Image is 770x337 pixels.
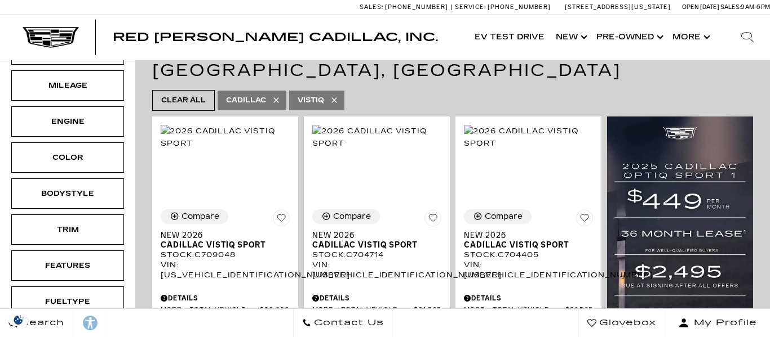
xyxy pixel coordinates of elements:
[161,260,290,280] div: VIN: [US_VEHICLE_IDENTIFICATION_NUMBER]
[113,32,438,43] a: Red [PERSON_NAME] Cadillac, Inc.
[741,3,770,11] span: 9 AM-6 PM
[312,260,441,280] div: VIN: [US_VEHICLE_IDENTIFICATION_NUMBER]
[293,309,393,337] a: Contact Us
[591,15,667,60] a: Pre-Owned
[464,231,593,250] a: New 2026Cadillac VISTIQ Sport
[385,3,448,11] span: [PHONE_NUMBER]
[23,26,79,48] img: Cadillac Dark Logo with Cadillac White Text
[312,306,414,323] span: MSRP - Total Vehicle Price
[161,306,290,323] a: MSRP - Total Vehicle Price $80,990
[312,125,441,150] img: 2026 Cadillac VISTIQ Sport
[464,231,585,240] span: New 2026
[360,4,451,10] a: Sales: [PHONE_NUMBER]
[298,93,324,107] span: VISTIQ
[161,231,290,250] a: New 2026Cadillac VISTIQ Sport
[665,309,770,337] button: Open user profile menu
[689,315,757,331] span: My Profile
[311,315,384,331] span: Contact Us
[312,293,441,303] div: Pricing Details - New 2026 Cadillac VISTIQ Sport
[161,250,290,260] div: Stock : C709048
[720,3,741,11] span: Sales:
[464,293,593,303] div: Pricing Details - New 2026 Cadillac VISTIQ Sport
[11,286,124,317] div: FueltypeFueltype
[550,15,591,60] a: New
[464,306,565,323] span: MSRP - Total Vehicle Price
[226,93,266,107] span: Cadillac
[485,212,523,222] div: Compare
[161,93,206,107] span: Clear All
[312,306,441,323] a: MSRP - Total Vehicle Price $81,565
[161,306,260,323] span: MSRP - Total Vehicle Price
[464,250,593,260] div: Stock : C704405
[39,79,96,92] div: Mileage
[488,3,551,11] span: [PHONE_NUMBER]
[464,306,593,323] a: MSRP - Total Vehicle Price $81,565
[260,306,290,323] span: $80,990
[161,209,228,224] button: Compare Vehicle
[667,15,714,60] button: More
[565,3,671,11] a: [STREET_ADDRESS][US_STATE]
[576,209,593,231] button: Save Vehicle
[39,259,96,272] div: Features
[455,3,486,11] span: Service:
[464,209,532,224] button: Compare Vehicle
[11,250,124,281] div: FeaturesFeatures
[11,142,124,173] div: ColorColor
[360,3,383,11] span: Sales:
[578,309,665,337] a: Glovebox
[312,209,380,224] button: Compare Vehicle
[161,125,290,150] img: 2026 Cadillac VISTIQ Sport
[39,295,96,308] div: Fueltype
[464,260,593,280] div: VIN: [US_VEHICLE_IDENTIFICATION_NUMBER]
[464,125,593,150] img: 2026 Cadillac VISTIQ Sport
[161,231,281,240] span: New 2026
[39,115,96,128] div: Engine
[11,106,124,137] div: EngineEngine
[312,231,441,250] a: New 2026Cadillac VISTIQ Sport
[682,3,719,11] span: Open [DATE]
[161,240,281,250] span: Cadillac VISTIQ Sport
[451,4,554,10] a: Service: [PHONE_NUMBER]
[113,30,438,44] span: Red [PERSON_NAME] Cadillac, Inc.
[273,209,290,231] button: Save Vehicle
[312,240,433,250] span: Cadillac VISTIQ Sport
[565,306,593,323] span: $81,565
[39,151,96,164] div: Color
[11,214,124,245] div: TrimTrim
[424,209,441,231] button: Save Vehicle
[6,314,32,326] img: Opt-Out Icon
[464,240,585,250] span: Cadillac VISTIQ Sport
[333,212,371,222] div: Compare
[6,314,32,326] section: Click to Open Cookie Consent Modal
[182,212,219,222] div: Compare
[152,38,621,80] span: 10 Vehicles for Sale in [US_STATE][GEOGRAPHIC_DATA], [GEOGRAPHIC_DATA]
[414,306,441,323] span: $81,565
[11,178,124,209] div: BodystyleBodystyle
[17,315,64,331] span: Search
[11,70,124,101] div: MileageMileage
[39,187,96,200] div: Bodystyle
[312,231,433,240] span: New 2026
[39,223,96,236] div: Trim
[312,250,441,260] div: Stock : C704714
[596,315,656,331] span: Glovebox
[161,293,290,303] div: Pricing Details - New 2026 Cadillac VISTIQ Sport
[469,15,550,60] a: EV Test Drive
